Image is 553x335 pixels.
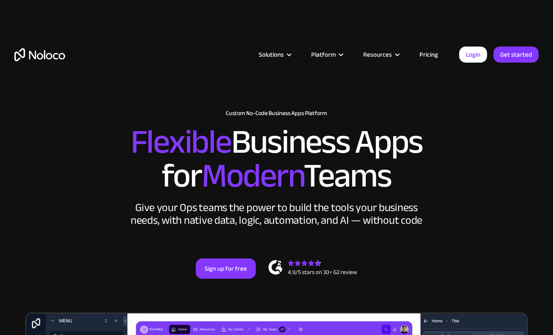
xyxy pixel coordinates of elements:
a: Pricing [409,49,449,60]
div: Platform [311,49,336,60]
span: Flexible [131,110,231,173]
a: Login [459,47,487,63]
a: Sign up for free [196,258,256,279]
h1: Custom No-Code Business Apps Platform [14,110,539,117]
span: Modern [202,144,304,207]
h2: Business Apps for Teams [14,125,539,193]
div: Solutions [259,49,284,60]
a: Get started [493,47,539,63]
div: Platform [301,49,353,60]
a: home [14,48,65,61]
div: Solutions [248,49,301,60]
div: Resources [363,49,392,60]
div: Resources [353,49,409,60]
div: Give your Ops teams the power to build the tools your business needs, with native data, logic, au... [129,201,424,227]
